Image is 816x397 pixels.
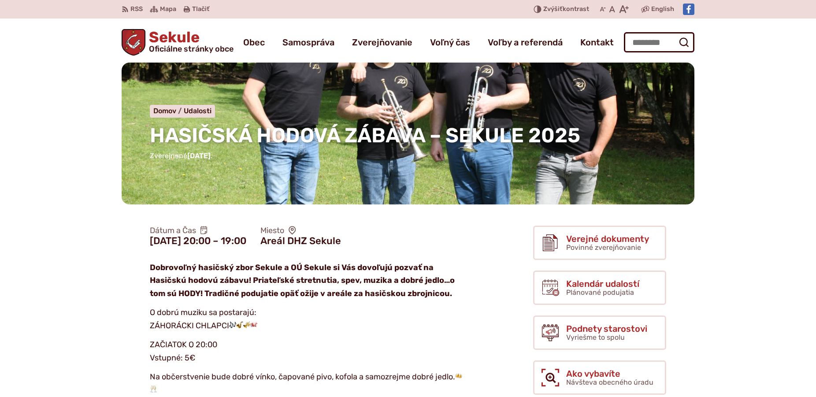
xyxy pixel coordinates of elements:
p: ZAČIATOK O 20:00 Vstupné: 5€ [150,338,463,364]
a: Zverejňovanie [352,30,412,55]
img: 🎷 [236,321,243,328]
figcaption: Areál DHZ Sekule [260,235,341,247]
img: 🥂 [150,386,157,393]
span: HASIČSKÁ HODOVÁ ZÁBAVA – SEKULE 2025 [150,123,580,148]
p: Zverejnené . [150,150,666,162]
span: Návšteva obecného úradu [566,378,653,386]
a: Udalosti [184,107,211,115]
p: O dobrú muziku sa postarajú: ZÁHORÁCKI CHLAPCI [150,306,463,332]
a: Ako vybavíte Návšteva obecného úradu [533,360,666,395]
span: [DATE] [187,152,211,160]
a: Kalendár udalostí Plánované podujatia [533,271,666,305]
a: Voľný čas [430,30,470,55]
img: 🎺 [243,321,250,328]
span: Tlačiť [192,6,209,13]
img: Prejsť na domovskú stránku [122,29,145,56]
img: 🎶 [229,321,236,328]
span: Domov [153,107,176,115]
figcaption: [DATE] 20:00 – 19:00 [150,235,246,247]
a: Domov [153,107,184,115]
span: Vyriešme to spolu [566,333,625,341]
span: Mapa [160,4,176,15]
a: Verejné dokumenty Povinné zverejňovanie [533,226,666,260]
span: Podnety starostovi [566,324,647,334]
span: English [651,4,674,15]
a: Logo Sekule, prejsť na domovskú stránku. [122,29,234,56]
span: Povinné zverejňovanie [566,243,641,252]
span: Oficiálne stránky obce [149,45,234,53]
img: Prejsť na Facebook stránku [683,4,694,15]
a: Samospráva [282,30,334,55]
span: Verejné dokumenty [566,234,649,244]
span: kontrast [543,6,589,13]
span: RSS [130,4,143,15]
img: 🍻 [455,372,462,379]
span: Plánované podujatia [566,288,634,297]
a: Kontakt [580,30,614,55]
strong: Dobrovoľný hasičský zbor Sekule a OÚ Sekule si Vás dovoľujú pozvať na Hasičskú hodovú zábavu! Pri... [150,263,455,298]
span: Miesto [260,226,341,236]
img: 🪗 [250,321,257,328]
a: Obec [243,30,265,55]
span: Sekule [145,30,234,53]
span: Zvýšiť [543,5,563,13]
a: Voľby a referendá [488,30,563,55]
span: Ako vybavíte [566,369,653,378]
span: Kalendár udalostí [566,279,639,289]
span: Dátum a Čas [150,226,246,236]
a: English [649,4,676,15]
a: Podnety starostovi Vyriešme to spolu [533,315,666,350]
p: Na občerstvenie bude dobré vínko, čapované pivo, kofola a samozrejme dobré jedlo. [150,371,463,397]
